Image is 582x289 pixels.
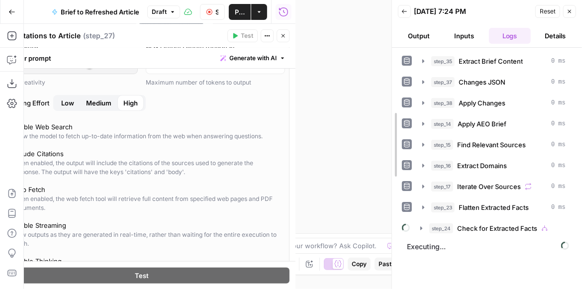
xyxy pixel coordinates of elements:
span: Medium [86,98,111,108]
span: Draft [152,7,167,16]
span: Paste [379,260,395,269]
div: Include Citations [12,149,64,159]
div: Allow the model to fetch up-to-date information from the web when answering questions. [12,132,263,141]
div: Web Fetch [12,185,45,194]
span: ( step_27 ) [83,31,115,41]
button: Paste [375,258,399,271]
button: Copy [348,258,371,271]
div: Enable Web Search [12,122,73,132]
button: Test [227,29,258,42]
button: Brief to Refreshed Article [46,4,145,20]
span: High [123,98,138,108]
span: Generate with AI [229,54,277,63]
div: When enabled, the output will include the citations of the sources used to generate the response.... [12,159,281,177]
span: Publish [235,7,245,17]
span: Brief to Refreshed Article [61,7,139,17]
div: Enable Streaming [12,220,66,230]
span: Stop Run [215,7,218,17]
span: Copy [352,260,367,269]
button: Publish [229,4,251,20]
button: Reasoning EffortMediumHigh [55,95,80,111]
button: Draft [147,5,180,18]
button: Reasoning EffortLowHigh [80,95,117,111]
div: When enabled, the web fetch tool will retrieve full content from specified web pages and PDF docu... [12,194,281,212]
button: Stop Run [200,4,225,20]
div: View outputs as they are generated in real-time, rather than waiting for the entire execution to ... [12,230,281,248]
span: Test [241,31,253,40]
span: Low [61,98,74,108]
span: Test [135,270,149,280]
div: Enable Thinking [12,256,62,266]
button: Generate with AI [216,52,290,65]
div: Maximum number of tokens to output [146,78,285,87]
